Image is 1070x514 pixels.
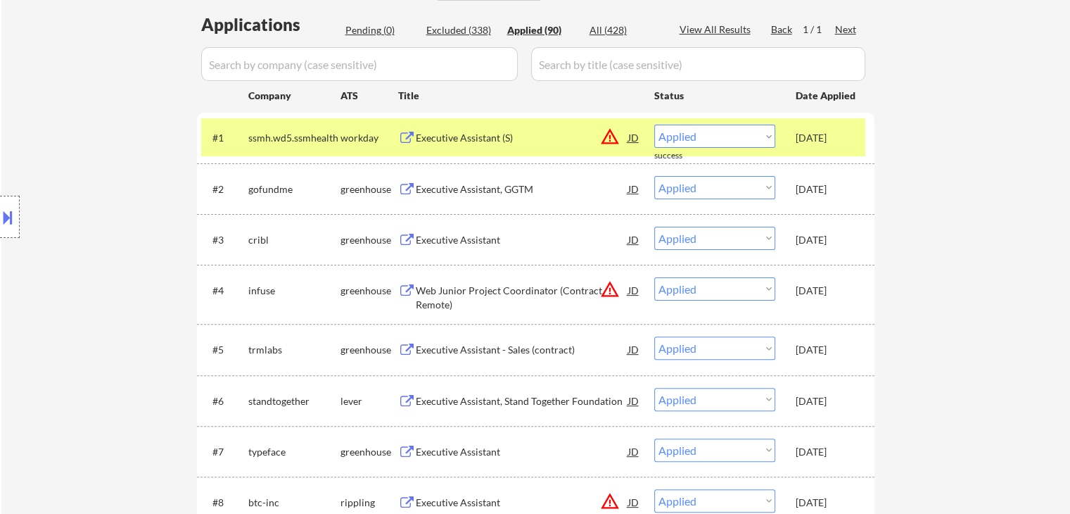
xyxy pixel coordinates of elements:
[248,182,340,196] div: gofundme
[340,496,398,510] div: rippling
[627,439,641,464] div: JD
[416,284,628,311] div: Web Junior Project Coordinator (Contract, Remote)
[248,131,340,145] div: ssmh.wd5.ssmhealth
[680,23,755,37] div: View All Results
[248,496,340,510] div: btc-inc
[345,23,416,37] div: Pending (0)
[627,125,641,150] div: JD
[627,277,641,303] div: JD
[796,182,858,196] div: [DATE]
[600,280,620,299] button: warning_amber
[248,284,340,298] div: infuse
[201,47,518,81] input: Search by company (case sensitive)
[796,284,858,298] div: [DATE]
[398,89,641,103] div: Title
[248,445,340,459] div: typeface
[212,394,237,408] div: #6
[835,23,858,37] div: Next
[803,23,835,37] div: 1 / 1
[201,16,340,33] div: Applications
[340,233,398,247] div: greenhouse
[627,388,641,413] div: JD
[416,445,628,459] div: Executive Assistant
[796,445,858,459] div: [DATE]
[416,496,628,510] div: Executive Assistant
[796,394,858,408] div: [DATE]
[507,23,578,37] div: Applied (90)
[600,491,620,511] button: warning_amber
[340,182,398,196] div: greenhouse
[212,496,237,510] div: #8
[590,23,660,37] div: All (428)
[531,47,865,81] input: Search by title (case sensitive)
[248,233,340,247] div: cribl
[340,89,398,103] div: ATS
[248,394,340,408] div: standtogether
[627,227,641,252] div: JD
[796,89,858,103] div: Date Applied
[340,394,398,408] div: lever
[212,343,237,357] div: #5
[654,150,711,162] div: success
[340,343,398,357] div: greenhouse
[248,343,340,357] div: trmlabs
[416,343,628,357] div: Executive Assistant - Sales (contract)
[627,337,641,362] div: JD
[771,23,794,37] div: Back
[796,496,858,510] div: [DATE]
[796,131,858,145] div: [DATE]
[796,343,858,357] div: [DATE]
[627,176,641,201] div: JD
[340,445,398,459] div: greenhouse
[248,89,340,103] div: Company
[416,131,628,145] div: Executive Assistant (S)
[416,233,628,247] div: Executive Assistant
[340,284,398,298] div: greenhouse
[654,82,775,108] div: Status
[600,127,620,146] button: warning_amber
[416,182,628,196] div: Executive Assistant, GGTM
[340,131,398,145] div: workday
[426,23,497,37] div: Excluded (338)
[796,233,858,247] div: [DATE]
[212,445,237,459] div: #7
[416,394,628,408] div: Executive Assistant, Stand Together Foundation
